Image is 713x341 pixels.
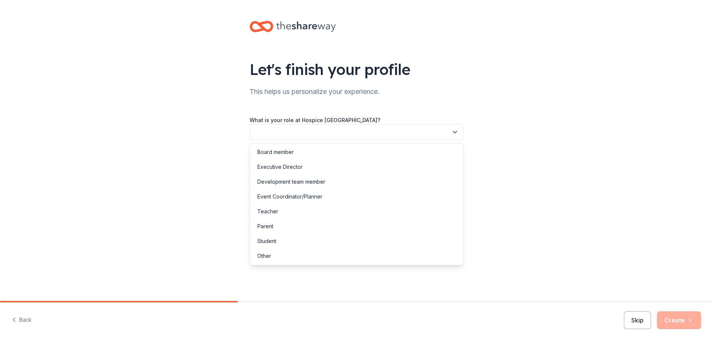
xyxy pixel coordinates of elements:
div: Board member [257,148,294,157]
div: Teacher [257,207,278,216]
div: Student [257,237,276,246]
div: Parent [257,222,273,231]
div: Development team member [257,177,325,186]
div: Other [257,252,271,260]
div: Executive Director [257,163,303,171]
div: Event Coordinator/Planner [257,192,322,201]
